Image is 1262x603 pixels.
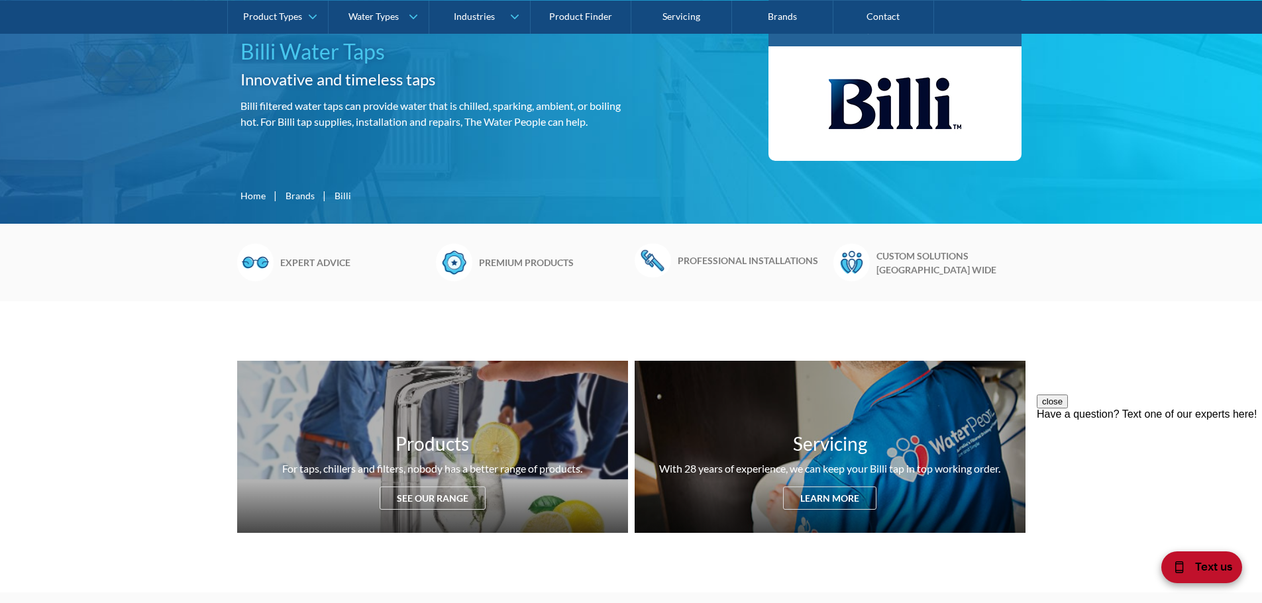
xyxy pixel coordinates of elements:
[240,36,626,68] h1: Billi Water Taps
[237,244,274,281] img: Glasses
[380,487,486,510] div: See our range
[876,249,1025,277] h6: Custom solutions [GEOGRAPHIC_DATA] wide
[280,255,429,269] h6: Expert advice
[286,189,315,203] a: Brands
[243,11,302,22] div: Product Types
[479,255,628,269] h6: Premium products
[659,461,1000,477] div: With 28 years of experience, we can keep your Billi tap in top working order.
[678,254,827,267] h6: Professional installations
[635,361,1025,533] a: ServicingWith 28 years of experience, we can keep your Billi tap in top working order.Learn more
[833,244,870,281] img: Waterpeople Symbol
[348,11,399,22] div: Water Types
[454,11,495,22] div: Industries
[240,98,626,130] p: Billi filtered water taps can provide water that is chilled, sparking, ambient, or boiling hot. F...
[272,187,279,203] div: |
[793,430,867,457] h3: Servicing
[282,461,582,477] div: For taps, chillers and filters, nobody has a better range of products.
[240,68,626,91] h2: Innovative and timeless taps
[829,60,961,148] img: Billi
[237,361,628,533] a: ProductsFor taps, chillers and filters, nobody has a better range of products.See our range
[395,430,469,457] h3: Products
[783,487,876,510] div: Learn more
[1037,394,1262,553] iframe: podium webchat widget prompt
[240,189,266,203] a: Home
[321,187,328,203] div: |
[335,189,351,203] div: Billi
[1130,537,1262,603] iframe: podium webchat widget bubble
[436,244,472,281] img: Badge
[635,244,671,277] img: Wrench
